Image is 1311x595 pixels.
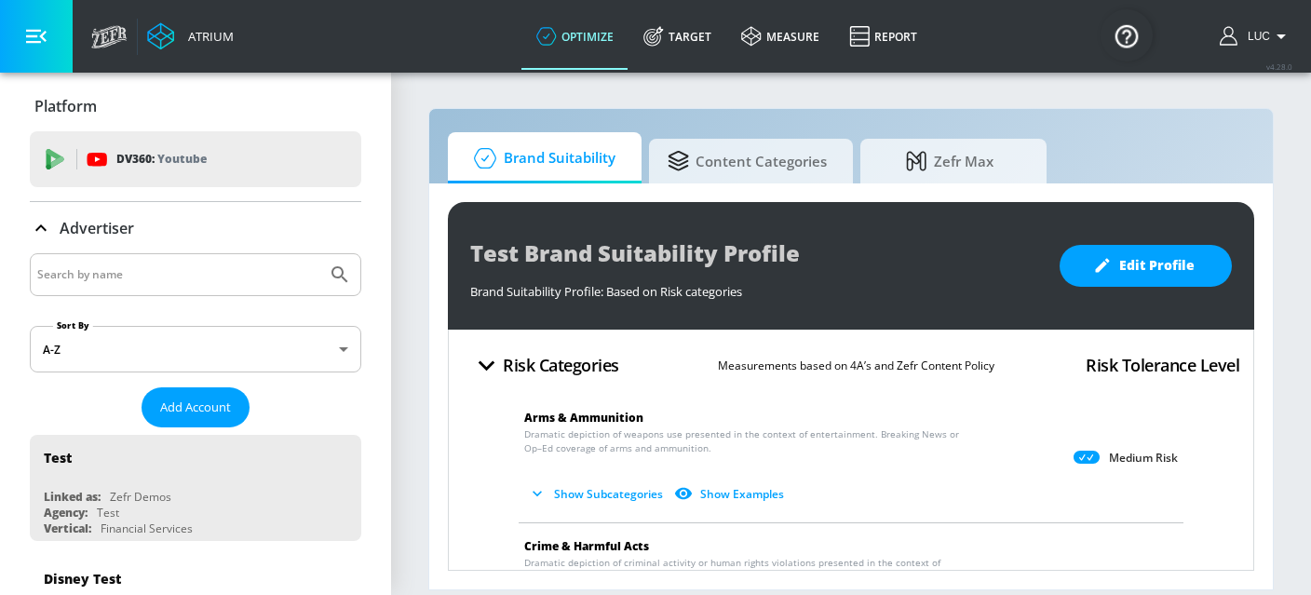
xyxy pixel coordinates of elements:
[30,202,361,254] div: Advertiser
[463,344,627,387] button: Risk Categories
[503,352,619,378] h4: Risk Categories
[726,3,834,70] a: measure
[1097,254,1195,277] span: Edit Profile
[110,489,171,505] div: Zefr Demos
[524,427,961,455] span: Dramatic depiction of weapons use presented in the context of entertainment. Breaking News or Op–...
[1266,61,1292,72] span: v 4.28.0
[157,149,207,169] p: Youtube
[1060,245,1232,287] button: Edit Profile
[37,263,319,287] input: Search by name
[44,505,88,521] div: Agency:
[60,218,134,238] p: Advertiser
[30,80,361,132] div: Platform
[116,149,207,169] p: DV360:
[147,22,234,50] a: Atrium
[44,521,91,536] div: Vertical:
[53,319,93,331] label: Sort By
[34,96,97,116] p: Platform
[1086,352,1239,378] h4: Risk Tolerance Level
[524,538,649,554] span: Crime & Harmful Acts
[521,3,628,70] a: optimize
[44,449,72,467] div: Test
[1109,451,1178,466] p: Medium Risk
[628,3,726,70] a: Target
[181,28,234,45] div: Atrium
[668,139,827,183] span: Content Categories
[1240,30,1270,43] span: login as: luc.amatruda@zefr.com
[718,356,994,375] p: Measurements based on 4A’s and Zefr Content Policy
[30,326,361,372] div: A-Z
[524,410,643,426] span: Arms & Ammunition
[466,136,615,181] span: Brand Suitability
[30,435,361,541] div: TestLinked as:Zefr DemosAgency:TestVertical:Financial Services
[101,521,193,536] div: Financial Services
[470,274,1041,300] div: Brand Suitability Profile: Based on Risk categories
[670,479,791,509] button: Show Examples
[834,3,932,70] a: Report
[44,489,101,505] div: Linked as:
[142,387,250,427] button: Add Account
[879,139,1020,183] span: Zefr Max
[524,479,670,509] button: Show Subcategories
[1101,9,1153,61] button: Open Resource Center
[44,570,121,588] div: Disney Test
[524,556,961,584] span: Dramatic depiction of criminal activity or human rights violations presented in the context of en...
[97,505,119,521] div: Test
[30,131,361,187] div: DV360: Youtube
[160,397,231,418] span: Add Account
[1220,25,1292,47] button: Luc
